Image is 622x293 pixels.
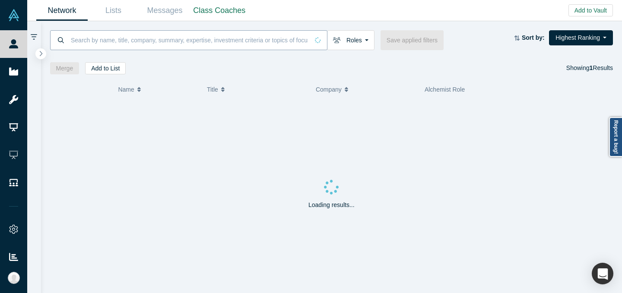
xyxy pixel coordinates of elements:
a: Messages [139,0,190,21]
span: Title [207,80,218,99]
button: Name [118,80,198,99]
p: Loading results... [308,201,355,210]
button: Add to List [85,62,126,74]
button: Roles [327,30,374,50]
button: Highest Ranking [549,30,613,45]
img: Ally Hoang's Account [8,272,20,284]
span: Alchemist Role [425,86,465,93]
strong: Sort by: [522,34,545,41]
a: Class Coaches [190,0,248,21]
a: Report a bug! [609,117,622,157]
button: Merge [50,62,79,74]
button: Save applied filters [381,30,444,50]
button: Company [316,80,416,99]
a: Network [36,0,88,21]
span: Company [316,80,342,99]
input: Search by name, title, company, summary, expertise, investment criteria or topics of focus [70,30,309,50]
span: Results [590,64,613,71]
img: Alchemist Vault Logo [8,9,20,21]
span: Name [118,80,134,99]
a: Lists [88,0,139,21]
div: Showing [566,62,613,74]
button: Add to Vault [568,4,613,16]
strong: 1 [590,64,593,71]
button: Title [207,80,307,99]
